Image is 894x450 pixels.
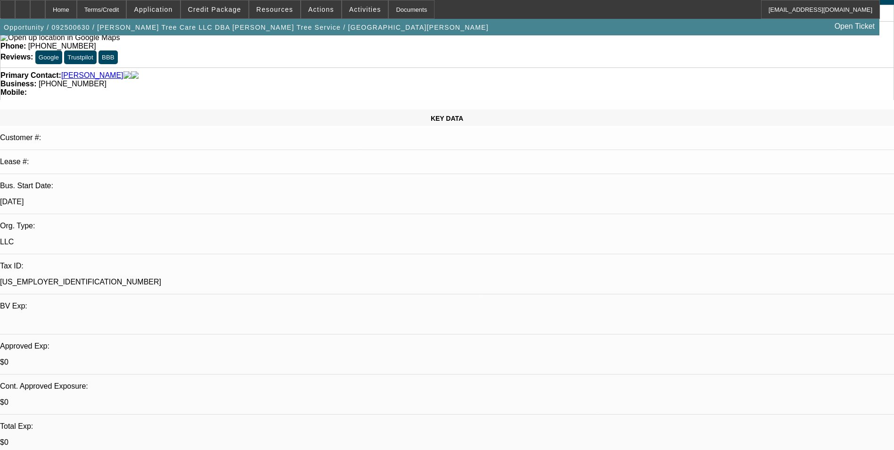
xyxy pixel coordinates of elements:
span: Activities [349,6,381,13]
span: [PHONE_NUMBER] [39,80,107,88]
span: Application [134,6,172,13]
strong: Mobile: [0,88,27,96]
img: facebook-icon.png [123,71,131,80]
button: Credit Package [181,0,248,18]
button: Resources [249,0,300,18]
button: Application [127,0,180,18]
button: Actions [301,0,341,18]
strong: Business: [0,80,36,88]
span: KEY DATA [431,115,463,122]
button: BBB [98,50,118,64]
a: Open Ticket [831,18,878,34]
strong: Primary Contact: [0,71,61,80]
span: Credit Package [188,6,241,13]
img: linkedin-icon.png [131,71,139,80]
button: Activities [342,0,388,18]
span: [PHONE_NUMBER] [28,42,96,50]
span: Resources [256,6,293,13]
strong: Reviews: [0,53,33,61]
span: Opportunity / 092500630 / [PERSON_NAME] Tree Care LLC DBA [PERSON_NAME] Tree Service / [GEOGRAPHI... [4,24,489,31]
strong: Phone: [0,42,26,50]
button: Trustpilot [64,50,96,64]
a: [PERSON_NAME] [61,71,123,80]
a: View Google Maps [0,33,120,42]
span: Actions [308,6,334,13]
button: Google [35,50,62,64]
